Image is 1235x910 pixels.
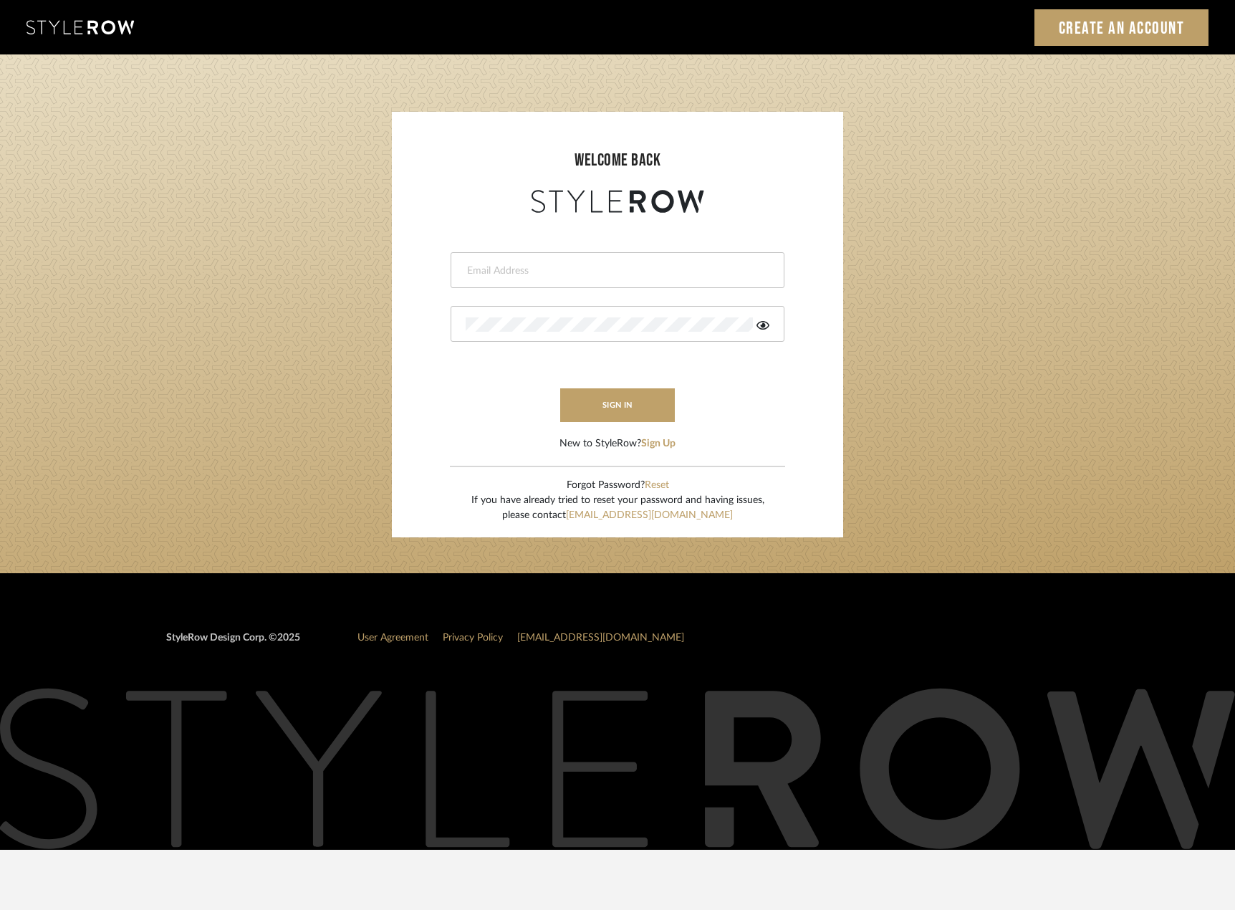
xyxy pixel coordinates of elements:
[560,388,675,422] button: sign in
[166,631,300,657] div: StyleRow Design Corp. ©2025
[566,510,733,520] a: [EMAIL_ADDRESS][DOMAIN_NAME]
[466,264,766,278] input: Email Address
[471,478,764,493] div: Forgot Password?
[443,633,503,643] a: Privacy Policy
[559,436,676,451] div: New to StyleRow?
[1034,9,1209,46] a: Create an Account
[406,148,829,173] div: welcome back
[517,633,684,643] a: [EMAIL_ADDRESS][DOMAIN_NAME]
[357,633,428,643] a: User Agreement
[471,493,764,523] div: If you have already tried to reset your password and having issues, please contact
[641,436,676,451] button: Sign Up
[645,478,669,493] button: Reset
